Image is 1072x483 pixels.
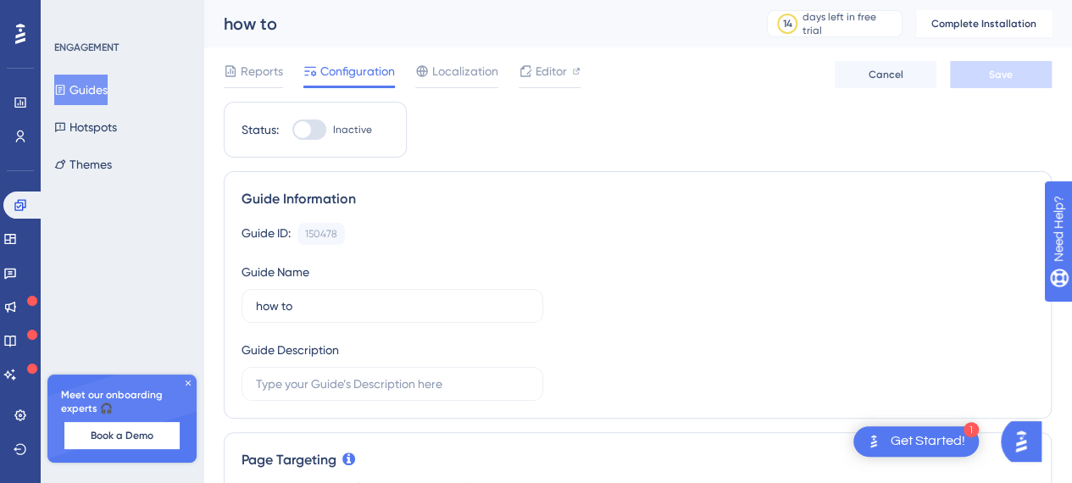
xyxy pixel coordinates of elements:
div: Open Get Started! checklist, remaining modules: 1 [853,426,979,457]
span: Complete Installation [931,17,1036,31]
button: Cancel [835,61,936,88]
span: Localization [432,61,498,81]
span: Editor [536,61,567,81]
div: 14 [783,17,792,31]
span: Inactive [333,123,372,136]
input: Type your Guide’s Description here [256,375,529,393]
span: Reports [241,61,283,81]
span: Cancel [869,68,903,81]
button: Book a Demo [64,422,180,449]
div: 150478 [305,227,337,241]
span: Save [989,68,1013,81]
div: Guide Description [242,340,339,360]
div: Guide ID: [242,223,291,245]
span: Configuration [320,61,395,81]
div: Guide Name [242,262,309,282]
img: launcher-image-alternative-text [864,431,884,452]
span: Book a Demo [91,429,153,442]
div: days left in free trial [803,10,897,37]
div: Status: [242,119,279,140]
div: Page Targeting [242,450,1034,470]
div: ENGAGEMENT [54,41,119,54]
button: Themes [54,149,112,180]
button: Save [950,61,1052,88]
div: Get Started! [891,432,965,451]
button: Guides [54,75,108,105]
span: Meet our onboarding experts 🎧 [61,388,183,415]
div: 1 [964,422,979,437]
button: Complete Installation [916,10,1052,37]
div: Guide Information [242,189,1034,209]
input: Type your Guide’s Name here [256,297,529,315]
iframe: UserGuiding AI Assistant Launcher [1001,416,1052,467]
button: Hotspots [54,112,117,142]
span: Need Help? [40,4,106,25]
div: how to [224,12,725,36]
